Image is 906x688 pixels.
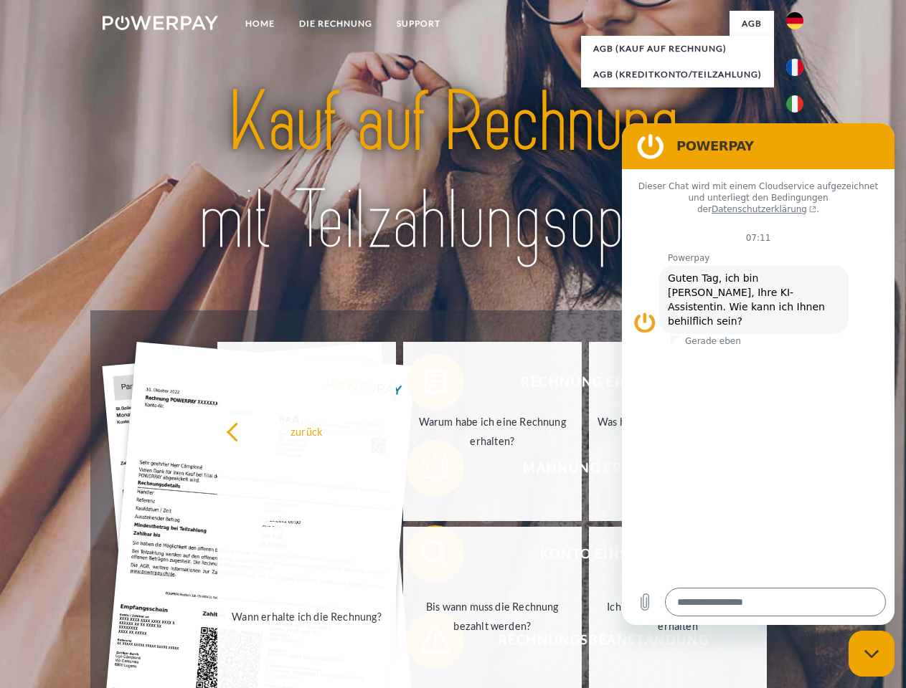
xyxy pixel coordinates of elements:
[730,11,774,37] a: agb
[786,59,803,76] img: fr
[384,11,453,37] a: SUPPORT
[226,606,387,626] div: Wann erhalte ich die Rechnung?
[598,412,759,451] div: Was habe ich noch offen, ist meine Zahlung eingegangen?
[849,631,895,677] iframe: Schaltfläche zum Öffnen des Messaging-Fensters; Konversation läuft
[412,412,573,451] div: Warum habe ich eine Rechnung erhalten?
[786,12,803,29] img: de
[581,36,774,62] a: AGB (Kauf auf Rechnung)
[137,69,769,274] img: title-powerpay_de.svg
[287,11,384,37] a: DIE RECHNUNG
[786,95,803,113] img: it
[103,16,218,30] img: logo-powerpay-white.svg
[581,62,774,87] a: AGB (Kreditkonto/Teilzahlung)
[412,597,573,636] div: Bis wann muss die Rechnung bezahlt werden?
[622,123,895,625] iframe: Messaging-Fenster
[598,597,759,636] div: Ich habe nur eine Teillieferung erhalten
[233,11,287,37] a: Home
[226,421,387,441] div: zurück
[589,342,768,521] a: Was habe ich noch offen, ist meine Zahlung eingegangen?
